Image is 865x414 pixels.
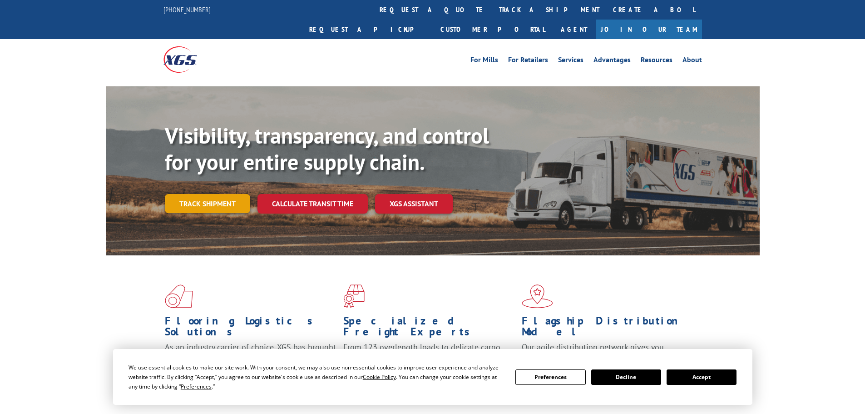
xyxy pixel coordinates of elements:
[682,56,702,66] a: About
[163,5,211,14] a: [PHONE_NUMBER]
[165,342,336,374] span: As an industry carrier of choice, XGS has brought innovation and dedication to flooring logistics...
[343,315,515,342] h1: Specialized Freight Experts
[522,342,689,363] span: Our agile distribution network gives you nationwide inventory management on demand.
[165,284,193,308] img: xgs-icon-total-supply-chain-intelligence-red
[552,20,596,39] a: Agent
[343,342,515,382] p: From 123 overlength loads to delicate cargo, our experienced staff knows the best way to move you...
[522,315,693,342] h1: Flagship Distribution Model
[165,194,250,213] a: Track shipment
[593,56,631,66] a: Advantages
[181,383,212,390] span: Preferences
[375,194,453,214] a: XGS ASSISTANT
[434,20,552,39] a: Customer Portal
[515,369,585,385] button: Preferences
[591,369,661,385] button: Decline
[257,194,368,214] a: Calculate transit time
[522,284,553,308] img: xgs-icon-flagship-distribution-model-red
[113,349,752,405] div: Cookie Consent Prompt
[596,20,702,39] a: Join Our Team
[302,20,434,39] a: Request a pickup
[667,369,736,385] button: Accept
[508,56,548,66] a: For Retailers
[343,284,365,308] img: xgs-icon-focused-on-flooring-red
[641,56,672,66] a: Resources
[165,315,336,342] h1: Flooring Logistics Solutions
[129,363,504,391] div: We use essential cookies to make our site work. With your consent, we may also use non-essential ...
[363,373,396,381] span: Cookie Policy
[558,56,583,66] a: Services
[470,56,498,66] a: For Mills
[165,121,489,176] b: Visibility, transparency, and control for your entire supply chain.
